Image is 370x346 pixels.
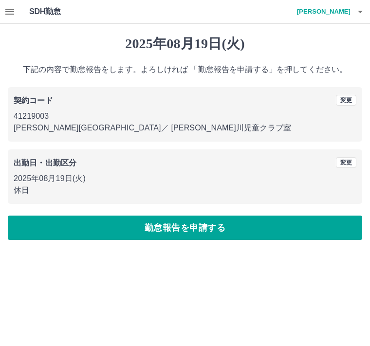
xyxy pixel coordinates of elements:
b: 出勤日・出勤区分 [14,159,76,167]
button: 勤怠報告を申請する [8,216,362,240]
h1: 2025年08月19日(火) [8,36,362,52]
b: 契約コード [14,96,53,105]
button: 変更 [336,157,356,168]
p: [PERSON_NAME][GEOGRAPHIC_DATA] ／ [PERSON_NAME]川児童クラブ室 [14,122,356,134]
button: 変更 [336,95,356,106]
p: 2025年08月19日(火) [14,173,356,184]
p: 下記の内容で勤怠報告をします。よろしければ 「勤怠報告を申請する」を押してください。 [8,64,362,75]
p: 休日 [14,184,356,196]
p: 41219003 [14,110,356,122]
